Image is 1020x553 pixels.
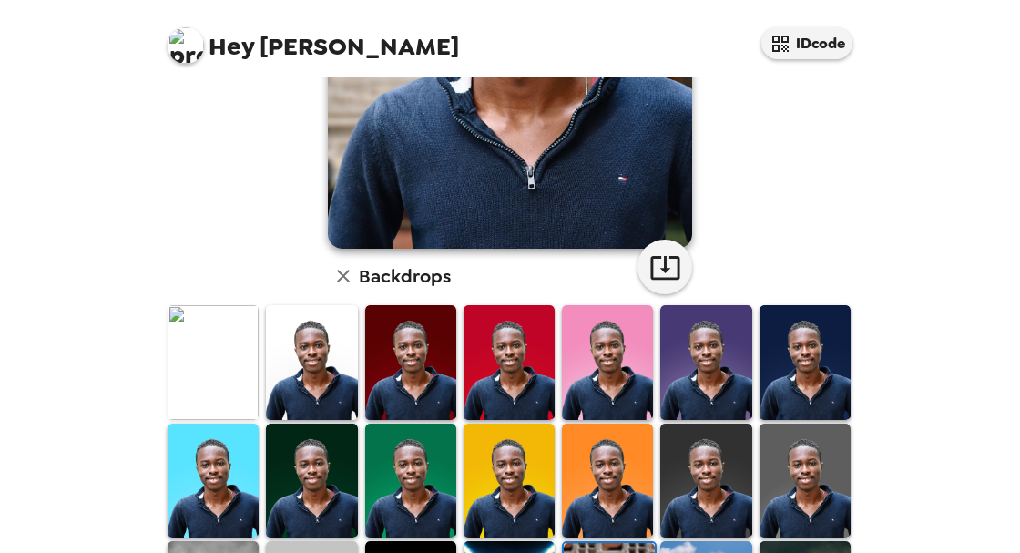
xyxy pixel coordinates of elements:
span: Hey [209,30,254,63]
h6: Backdrops [359,261,451,291]
img: Original [168,305,259,419]
img: profile pic [168,27,204,64]
button: IDcode [761,27,852,59]
span: [PERSON_NAME] [168,18,459,59]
